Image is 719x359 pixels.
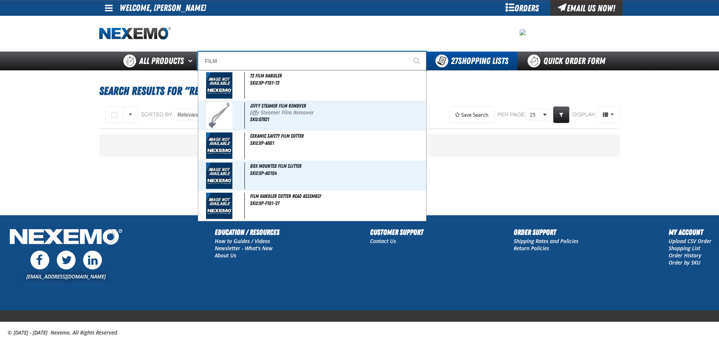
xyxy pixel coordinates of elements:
a: Quick Order Form [517,52,619,70]
span: Display: [572,111,596,118]
img: 5b1158d510a76820622810-gt921_5.jpg [206,102,232,129]
a: Order History [669,252,701,259]
span: Relevance [177,111,202,119]
img: missing_image.jpg [206,132,232,159]
input: Search [198,52,426,70]
span: SKU:XP-A0104 [250,170,277,176]
a: How to Guides / Videos [215,237,270,245]
a: Order by SKU [669,259,701,266]
span: SKU:XP-A601 [250,140,274,146]
img: Nexemo Logo [8,227,124,249]
img: missing_image.jpg [206,193,232,219]
span: SKU:XP-F101-72 [250,80,279,86]
span: SKU:XP-F101-27 [250,200,279,206]
button: You have 27 Shopping Lists. Open to view details [426,52,517,70]
p: Jiffy Steamer Film Remover [250,110,425,116]
button: Open All Products pages [185,52,198,70]
a: Contact Us [370,237,396,245]
img: missing_image.jpg [206,72,232,99]
a: [EMAIL_ADDRESS][DOMAIN_NAME] [26,273,106,280]
span: Box Mounted Film Slitter [250,163,302,169]
span: 72 Film handler [250,73,282,79]
h2: Customer Support [370,227,423,238]
a: Home [99,27,171,40]
h1: Search Results for "RESIDENTIAL FILM" [99,81,620,101]
span: All Products [139,54,184,68]
span: SKU:GT921 [250,116,269,122]
span: Save Search [461,112,488,118]
strong: 27 [451,56,458,66]
a: Return Policies [514,245,549,252]
button: Start Searching [408,52,426,70]
button: Rows selection options [123,106,138,123]
a: Expand or Collapse Grid Filters [553,106,569,123]
h2: My Account [669,227,711,238]
span: Film Handler Cutter Head Assembly [250,193,321,199]
a: Shipping Rates and Policies [514,237,578,245]
span: Shopping Lists [451,56,508,66]
a: Upload CSV Order [669,237,711,245]
a: About Us [215,252,236,259]
span: Jiffy Steamer Film Remover [250,103,306,109]
h2: Order Support [514,227,578,238]
button: Product Grid Views Toolbar [597,106,620,123]
span: Per page: [498,111,526,119]
a: Shopping List [669,245,700,252]
span: Sorted By: [141,111,173,118]
span: Ceramic Safety Film Cutter [250,133,304,139]
img: Nexemo logo [99,27,171,40]
a: Newsletter - What's New [215,245,273,252]
h2: Education / Resources [215,227,279,238]
span: Product Grid Views Toolbar [597,107,619,123]
span: 25 [529,111,542,119]
img: missing_image.jpg [206,163,232,189]
button: Expand or Collapse Saved Search drop-down to save a search query [449,106,495,123]
img: 30f62db305f4ced946dbffb2f45f5249.jpeg [520,29,526,35]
